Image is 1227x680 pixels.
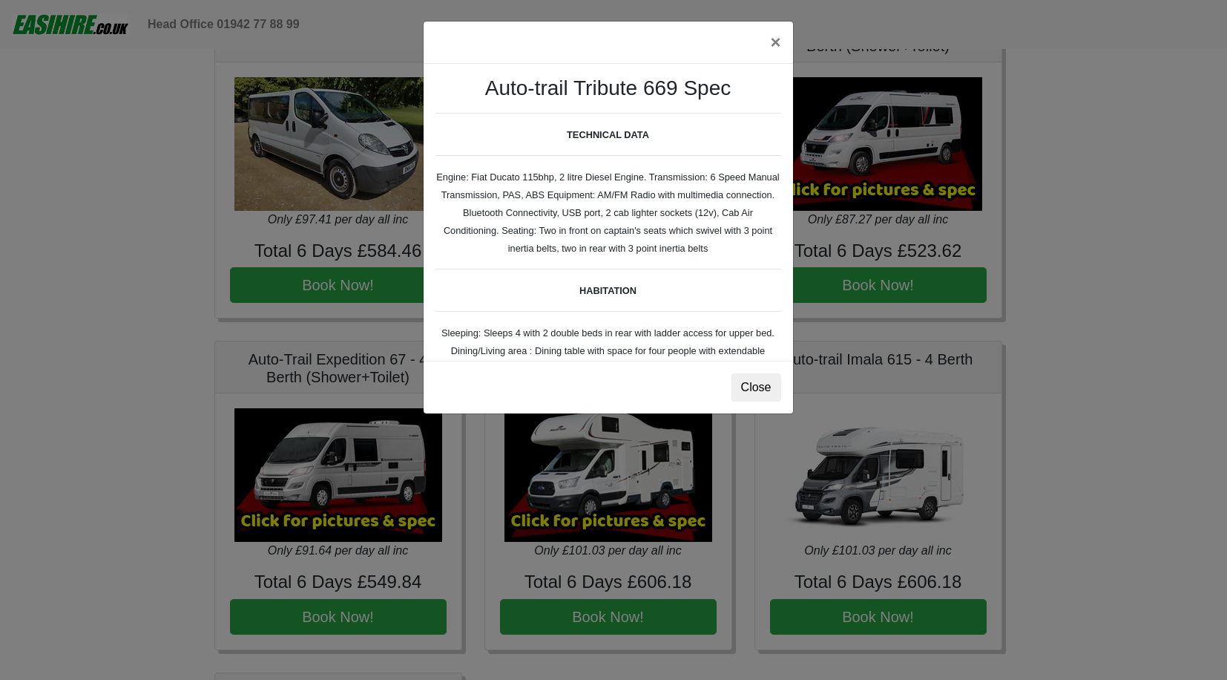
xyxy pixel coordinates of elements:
button: Close [731,373,781,402]
b: TECHNICAL DATA [567,129,649,140]
b: HABITATION [579,285,636,296]
button: × [758,22,792,63]
h3: Auto-trail Tribute 669 Spec [435,76,781,101]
